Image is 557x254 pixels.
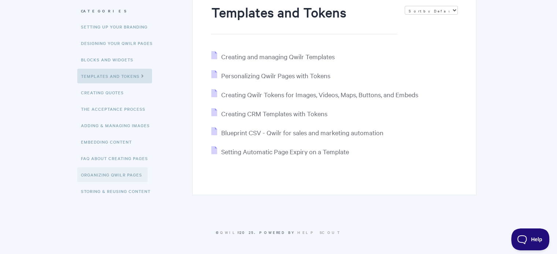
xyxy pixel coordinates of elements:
[211,128,383,137] a: Blueprint CSV - Qwilr for sales and marketing automation
[77,167,148,182] a: Organizing Qwilr Pages
[81,229,476,236] p: © 2025.
[211,147,349,156] a: Setting Automatic Page Expiry on a Template
[511,228,550,250] iframe: Toggle Customer Support
[221,128,383,137] span: Blueprint CSV - Qwilr for sales and marketing automation
[221,71,330,80] span: Personalizing Qwilr Pages with Tokens
[221,147,349,156] span: Setting Automatic Page Expiry on a Template
[220,230,239,235] a: Qwilr
[81,151,153,166] a: FAQ About Creating Pages
[259,230,342,235] span: Powered by
[211,71,330,80] a: Personalizing Qwilr Pages with Tokens
[81,36,158,50] a: Designing Your Qwilr Pages
[211,52,334,61] a: Creating and managing Qwilr Templates
[77,69,152,83] a: Templates and Tokens
[81,134,137,149] a: Embedding Content
[221,52,334,61] span: Creating and managing Qwilr Templates
[221,90,418,99] span: Creating Qwilr Tokens for Images, Videos, Maps, Buttons, and Embeds
[81,85,129,100] a: Creating Quotes
[405,6,458,15] select: Page reloads on selection
[81,184,156,198] a: Storing & Reusing Content
[211,90,418,99] a: Creating Qwilr Tokens for Images, Videos, Maps, Buttons, and Embeds
[81,118,155,133] a: Adding & Managing Images
[297,230,342,235] a: Help Scout
[81,19,153,34] a: Setting up your Branding
[211,3,397,34] h1: Templates and Tokens
[221,109,327,118] span: Creating CRM Templates with Tokens
[81,4,172,18] h3: Categories
[81,102,151,116] a: The Acceptance Process
[81,52,139,67] a: Blocks and Widgets
[211,109,327,118] a: Creating CRM Templates with Tokens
